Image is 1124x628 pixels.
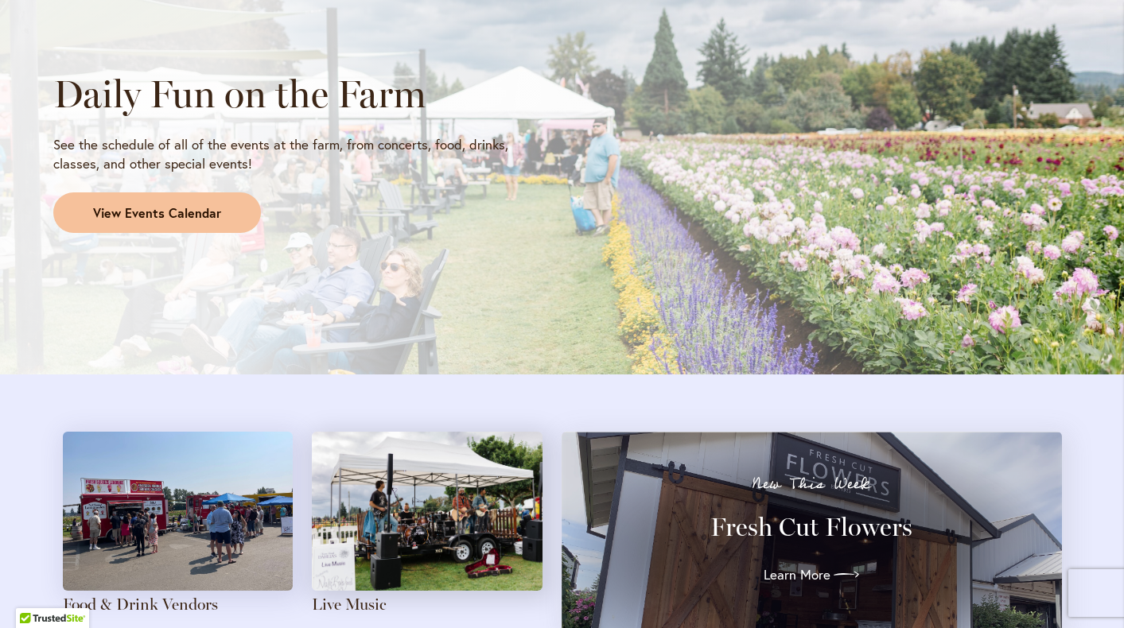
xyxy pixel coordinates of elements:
[764,565,830,584] span: Learn More
[312,432,543,591] img: A four-person band plays with a field of pink dahlias in the background
[93,204,221,223] span: View Events Calendar
[764,562,859,587] a: Learn More
[53,192,261,234] a: View Events Calendar
[53,72,548,116] h2: Daily Fun on the Farm
[53,135,548,173] p: See the schedule of all of the events at the farm, from concerts, food, drinks, classes, and othe...
[63,432,294,591] img: Attendees gather around food trucks on a sunny day at the farm
[590,476,1033,492] p: New This Week
[590,511,1033,543] h3: Fresh Cut Flowers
